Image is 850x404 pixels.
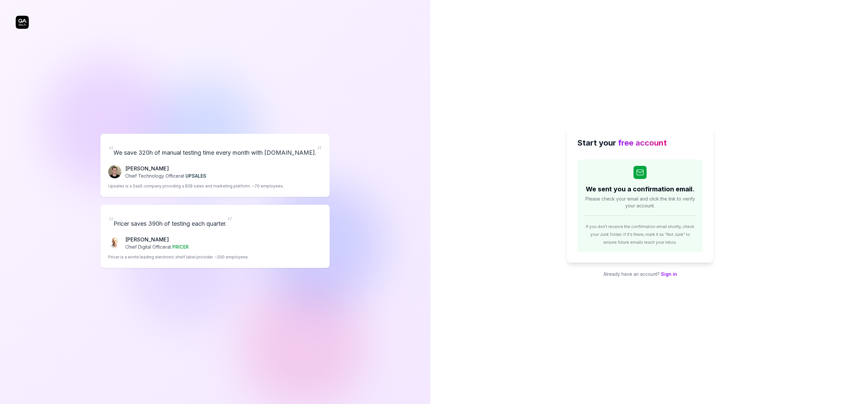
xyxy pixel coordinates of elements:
span: PRICER [172,244,189,250]
span: ” [227,214,232,229]
a: Sign in [661,271,677,277]
p: Upsales is a SaaS company providing a B2B sales and marketing platform. ~70 employees. [108,183,284,189]
span: If you don't receive the confirmation email shortly, check your Junk folder. If it's there, mark ... [586,224,694,245]
span: free account [618,138,667,148]
span: Please check your email and click the link to verify your account. [584,195,696,209]
span: “ [108,214,113,229]
p: Chief Technology Officer at [125,172,206,179]
p: Pricer saves 390h of testing each quarter. [108,213,322,230]
p: [PERSON_NAME] [125,165,206,172]
img: Chris Chalkitis [108,236,121,249]
span: UPSALES [185,173,206,179]
p: Pricer is a world leading electronic shelf label provider. ~200 employees. [108,254,249,260]
a: “Pricer saves 390h of testing each quarter.”Chris Chalkitis[PERSON_NAME]Chief Digital Officerat P... [100,205,330,268]
p: We save 320h of manual testing time every month with [DOMAIN_NAME]. [108,142,322,159]
span: “ [108,143,113,158]
span: ” [317,143,322,158]
p: Already have an account? [567,271,713,277]
h2: We sent you a confirmation email. [586,184,695,194]
p: [PERSON_NAME] [125,236,189,243]
img: Fredrik Seidl [108,165,121,178]
a: “We save 320h of manual testing time every month with [DOMAIN_NAME].”Fredrik Seidl[PERSON_NAME]Ch... [100,134,330,197]
p: Chief Digital Officer at [125,243,189,250]
h2: Start your [577,137,703,149]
